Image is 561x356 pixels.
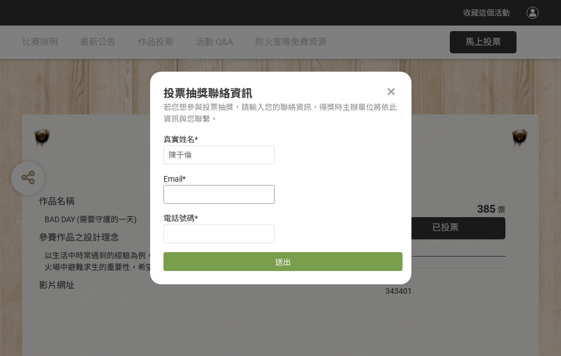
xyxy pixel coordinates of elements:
[196,37,233,47] span: 活動 Q&A
[463,8,510,17] span: 收藏這個活動
[163,135,195,144] span: 真實姓名
[80,26,116,59] a: 最新公告
[196,26,233,59] a: 活動 Q&A
[44,250,352,273] div: 以生活中時常遇到的經驗為例，透過對比的方式宣傳住宅用火災警報器、家庭逃生計畫及火場中避難求生的重要性，希望透過趣味的短影音讓更多人認識到更多的防火觀念。
[477,202,495,215] span: 385
[22,37,58,47] span: 比賽說明
[163,102,398,125] div: 若您想參與投票抽獎，請輸入您的聯絡資訊，得獎時主辦單位將依此資訊與您聯繫。
[465,37,501,47] span: 馬上投票
[255,26,326,59] a: 防火宣導免費資源
[415,274,470,285] iframe: Facebook Share
[138,37,173,47] span: 作品投票
[22,26,58,59] a: 比賽說明
[39,280,75,290] span: 影片網址
[39,232,119,243] span: 參賽作品之設計理念
[138,26,173,59] a: 作品投票
[39,196,75,207] span: 作品名稱
[163,174,182,183] span: Email
[255,37,326,47] span: 防火宣導免費資源
[498,205,505,214] span: 票
[44,214,352,225] div: BAD DAY (需要守護的一天)
[80,37,116,47] span: 最新公告
[450,31,517,53] button: 馬上投票
[163,214,195,223] span: 電話號碼
[163,85,398,102] div: 投票抽獎聯絡資訊
[163,252,403,271] button: 送出
[432,222,459,233] span: 已投票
